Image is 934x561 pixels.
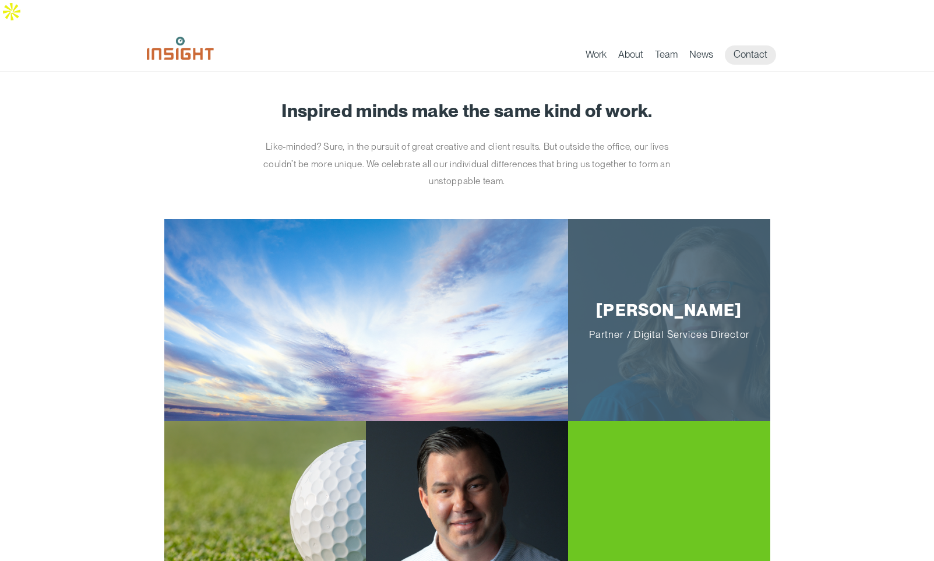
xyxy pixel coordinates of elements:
p: [PERSON_NAME] [586,300,752,340]
a: Contact [725,45,776,65]
nav: primary navigation menu [586,45,788,65]
a: News [689,48,713,65]
a: Work [586,48,607,65]
span: Partner / Digital Services Director [586,329,752,340]
a: Jill Smith [PERSON_NAME]Partner / Digital Services Director [164,219,770,421]
h1: Inspired minds make the same kind of work. [164,101,770,121]
a: About [618,48,643,65]
img: Insight Marketing Design [147,37,214,60]
p: Like-minded? Sure, in the pursuit of great creative and client results. But outside the office, o... [249,138,686,190]
a: Team [655,48,678,65]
